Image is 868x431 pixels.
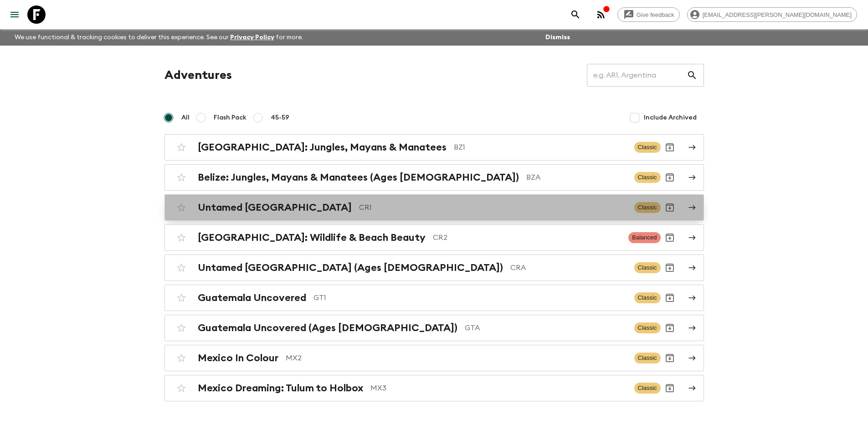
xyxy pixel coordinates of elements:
button: Archive [661,259,679,277]
input: e.g. AR1, Argentina [587,62,687,88]
button: search adventures [566,5,585,24]
h2: Guatemala Uncovered [198,292,306,304]
a: Privacy Policy [230,34,274,41]
h2: Untamed [GEOGRAPHIC_DATA] [198,202,352,213]
a: Mexico Dreaming: Tulum to HolboxMX3ClassicArchive [164,375,704,401]
span: Classic [634,353,661,363]
span: Classic [634,172,661,183]
span: Classic [634,292,661,303]
a: Give feedback [617,7,680,22]
button: Archive [661,168,679,187]
span: Give feedback [632,11,679,18]
span: Balanced [628,232,660,243]
p: GT1 [313,292,627,303]
p: GTA [465,322,627,333]
span: All [181,113,190,122]
span: [EMAIL_ADDRESS][PERSON_NAME][DOMAIN_NAME] [698,11,857,18]
div: [EMAIL_ADDRESS][PERSON_NAME][DOMAIN_NAME] [687,7,857,22]
span: Classic [634,142,661,153]
a: Untamed [GEOGRAPHIC_DATA] (Ages [DEMOGRAPHIC_DATA])CRAClassicArchive [164,254,704,281]
button: menu [5,5,24,24]
a: [GEOGRAPHIC_DATA]: Wildlife & Beach BeautyCR2BalancedArchive [164,224,704,251]
h2: Guatemala Uncovered (Ages [DEMOGRAPHIC_DATA]) [198,322,457,334]
a: Untamed [GEOGRAPHIC_DATA]CR1ClassicArchive [164,194,704,221]
span: Classic [634,202,661,213]
p: BZA [526,172,627,183]
h1: Adventures [164,66,232,84]
button: Archive [661,319,679,337]
h2: Mexico Dreaming: Tulum to Holbox [198,382,363,394]
span: Include Archived [644,113,697,122]
button: Archive [661,289,679,307]
p: MX2 [286,353,627,363]
p: CR2 [433,232,621,243]
p: CR1 [359,202,627,213]
a: [GEOGRAPHIC_DATA]: Jungles, Mayans & ManateesBZ1ClassicArchive [164,134,704,161]
span: 45-59 [271,113,289,122]
button: Archive [661,138,679,156]
button: Archive [661,228,679,247]
button: Archive [661,198,679,217]
span: Classic [634,262,661,273]
a: Guatemala UncoveredGT1ClassicArchive [164,285,704,311]
h2: [GEOGRAPHIC_DATA]: Jungles, Mayans & Manatees [198,141,447,153]
a: Mexico In ColourMX2ClassicArchive [164,345,704,371]
span: Flash Pack [214,113,247,122]
button: Archive [661,349,679,367]
span: Classic [634,383,661,394]
h2: Mexico In Colour [198,352,278,364]
p: CRA [510,262,627,273]
h2: [GEOGRAPHIC_DATA]: Wildlife & Beach Beauty [198,232,426,244]
a: Belize: Jungles, Mayans & Manatees (Ages [DEMOGRAPHIC_DATA])BZAClassicArchive [164,164,704,191]
p: MX3 [370,383,627,394]
h2: Belize: Jungles, Mayans & Manatees (Ages [DEMOGRAPHIC_DATA]) [198,171,519,183]
p: We use functional & tracking cookies to deliver this experience. See our for more. [11,29,307,46]
h2: Untamed [GEOGRAPHIC_DATA] (Ages [DEMOGRAPHIC_DATA]) [198,262,503,274]
button: Dismiss [543,31,572,44]
span: Classic [634,322,661,333]
button: Archive [661,379,679,397]
a: Guatemala Uncovered (Ages [DEMOGRAPHIC_DATA])GTAClassicArchive [164,315,704,341]
p: BZ1 [454,142,627,153]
